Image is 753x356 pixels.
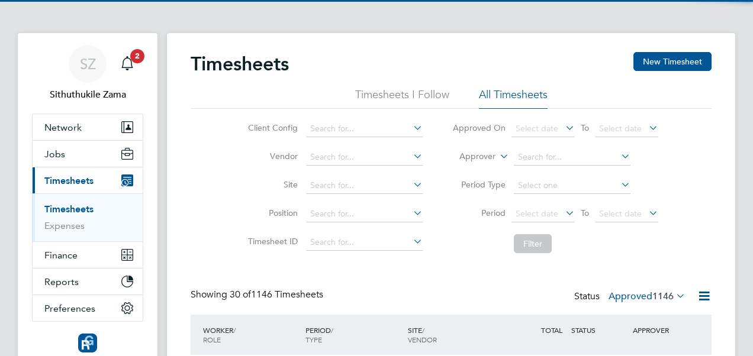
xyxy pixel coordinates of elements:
a: 2 [115,45,139,83]
label: Period [452,208,506,218]
span: Jobs [44,148,65,160]
span: To [577,205,593,221]
span: Select date [599,208,642,219]
span: Select date [516,123,558,134]
button: Preferences [33,295,143,321]
label: Approved On [452,122,506,133]
span: Finance [44,250,78,261]
span: 1146 Timesheets [230,289,323,300]
input: Search for... [306,234,423,251]
button: Network [33,114,143,140]
input: Search for... [306,121,423,137]
span: SZ [80,56,96,72]
div: WORKER [200,319,303,350]
span: VENDOR [408,335,437,344]
button: New Timesheet [633,52,712,71]
label: Vendor [244,151,298,161]
span: / [233,325,236,335]
li: Timesheets I Follow [355,88,449,109]
input: Search for... [306,177,423,194]
label: Position [244,208,298,218]
span: TYPE [305,335,322,344]
button: Filter [514,234,552,253]
div: SITE [405,319,507,350]
span: 2 [130,49,144,63]
label: Timesheet ID [244,236,298,247]
div: Showing [191,289,326,301]
a: Go to home page [32,334,143,352]
span: Select date [599,123,642,134]
span: ROLE [203,335,221,344]
div: Timesheets [33,193,143,241]
input: Search for... [306,149,423,166]
button: Timesheets [33,167,143,193]
h2: Timesheets [191,52,289,76]
label: Client Config [244,122,298,133]
div: STATUS [568,319,630,341]
span: Timesheets [44,175,94,186]
button: Jobs [33,141,143,167]
span: / [422,325,424,335]
label: Period Type [452,179,506,190]
li: All Timesheets [479,88,548,109]
a: SZSithuthukile Zama [32,45,143,102]
a: Expenses [44,220,85,231]
div: Status [574,289,688,305]
label: Approved [609,290,686,302]
span: / [331,325,333,335]
button: Finance [33,242,143,268]
input: Select one [514,177,630,194]
span: Sithuthukile Zama [32,88,143,102]
label: Site [244,179,298,190]
img: resourcinggroup-logo-retina.png [78,334,97,352]
input: Search for... [514,149,630,166]
span: TOTAL [541,325,562,335]
span: 30 of [230,289,251,300]
span: 1146 [652,290,674,302]
span: Network [44,122,82,133]
a: Timesheets [44,203,94,215]
span: Select date [516,208,558,219]
span: Reports [44,276,79,287]
input: Search for... [306,206,423,222]
span: Preferences [44,303,95,314]
button: Reports [33,268,143,294]
span: To [577,120,593,135]
label: Approver [442,151,495,163]
div: APPROVER [630,319,691,341]
div: PERIOD [303,319,405,350]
